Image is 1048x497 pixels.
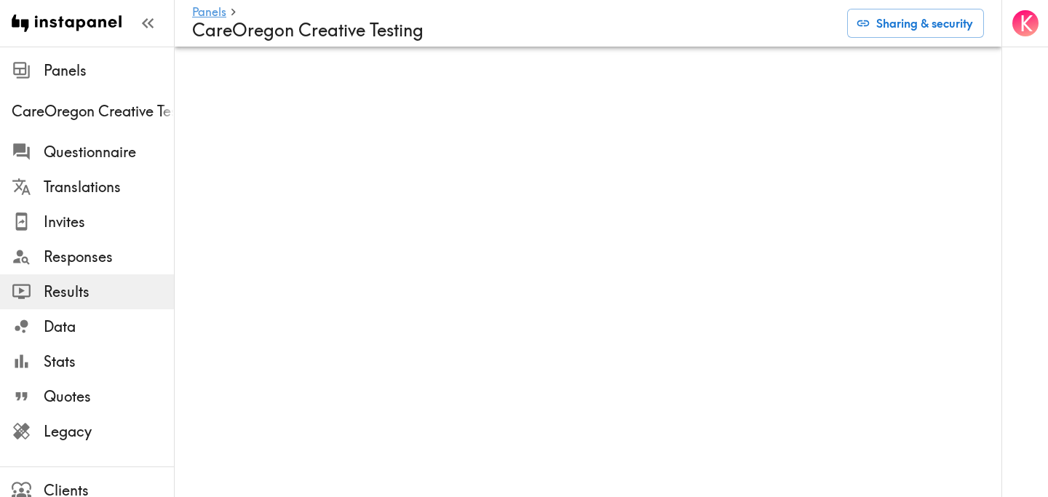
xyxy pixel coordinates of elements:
h4: CareOregon Creative Testing [192,20,835,41]
span: Panels [44,60,174,81]
button: Sharing & security [847,9,984,38]
span: Questionnaire [44,142,174,162]
span: Results [44,282,174,302]
span: Stats [44,351,174,372]
span: Legacy [44,421,174,442]
span: Responses [44,247,174,267]
span: CareOregon Creative Testing [12,101,174,122]
span: Quotes [44,386,174,407]
button: K [1011,9,1040,38]
span: K [1020,11,1033,36]
a: Panels [192,6,226,20]
span: Translations [44,177,174,197]
span: Data [44,317,174,337]
span: Invites [44,212,174,232]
